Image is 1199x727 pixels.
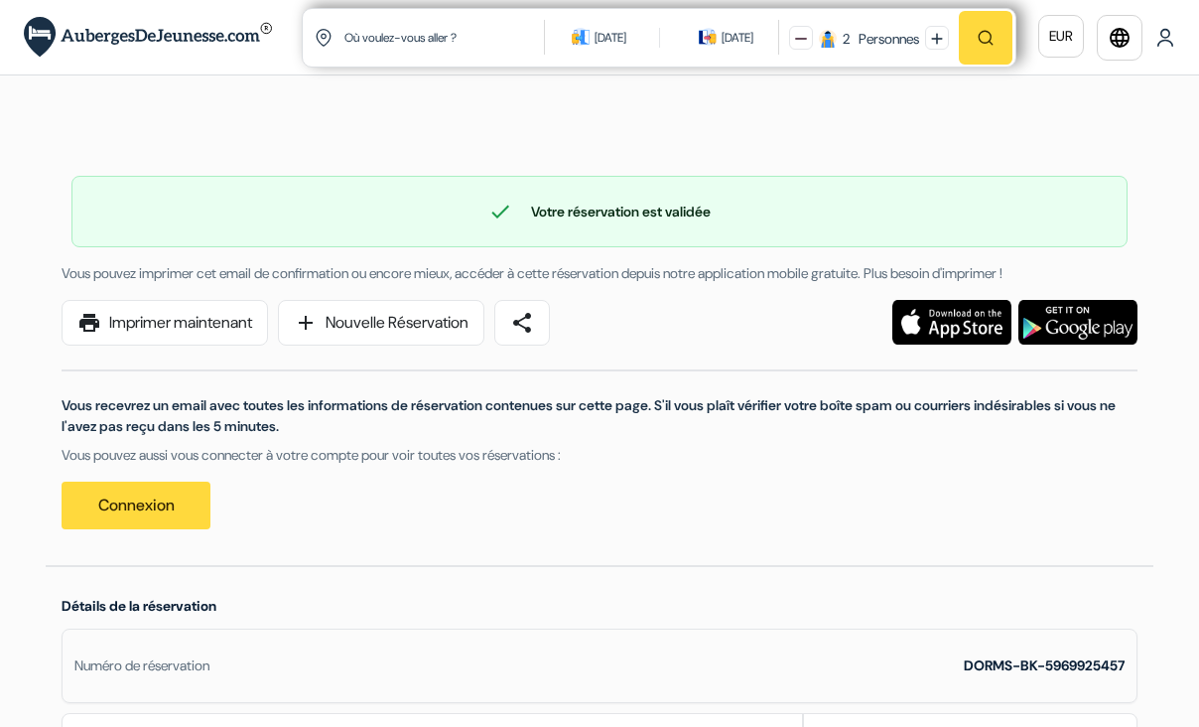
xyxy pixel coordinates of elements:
[1038,15,1084,58] a: EUR
[843,29,850,50] div: 2
[892,300,1011,345] img: Téléchargez l'application gratuite
[853,29,919,50] div: Personnes
[294,311,318,335] span: add
[1018,300,1137,345] img: Téléchargez l'application gratuite
[722,28,753,48] div: [DATE]
[819,30,837,48] img: guest icon
[494,300,550,346] a: share
[1155,28,1175,48] img: User Icon
[77,311,101,335] span: print
[74,655,209,676] div: Numéro de réservation
[572,28,590,46] img: calendarIcon icon
[1108,26,1132,50] i: language
[964,656,1125,674] strong: DORMS-BK-5969925457
[315,29,333,47] img: location icon
[1097,15,1142,61] a: language
[62,300,268,346] a: printImprimer maintenant
[595,28,626,48] div: [DATE]
[24,17,272,58] img: AubergesDeJeunesse.com
[62,597,216,615] span: Détails de la réservation
[931,33,943,45] img: plus
[342,13,548,62] input: Ville, université ou logement
[62,395,1137,437] p: Vous recevrez un email avec toutes les informations de réservation contenues sur cette page. S'il...
[62,445,1137,466] p: Vous pouvez aussi vous connecter à votre compte pour voir toutes vos réservations :
[488,200,512,223] span: check
[62,264,1002,282] span: Vous pouvez imprimer cet email de confirmation ou encore mieux, accéder à cette réservation depui...
[278,300,484,346] a: addNouvelle Réservation
[795,33,807,45] img: minus
[510,311,534,335] span: share
[72,200,1127,223] div: Votre réservation est validée
[62,482,210,529] a: Connexion
[699,28,717,46] img: calendarIcon icon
